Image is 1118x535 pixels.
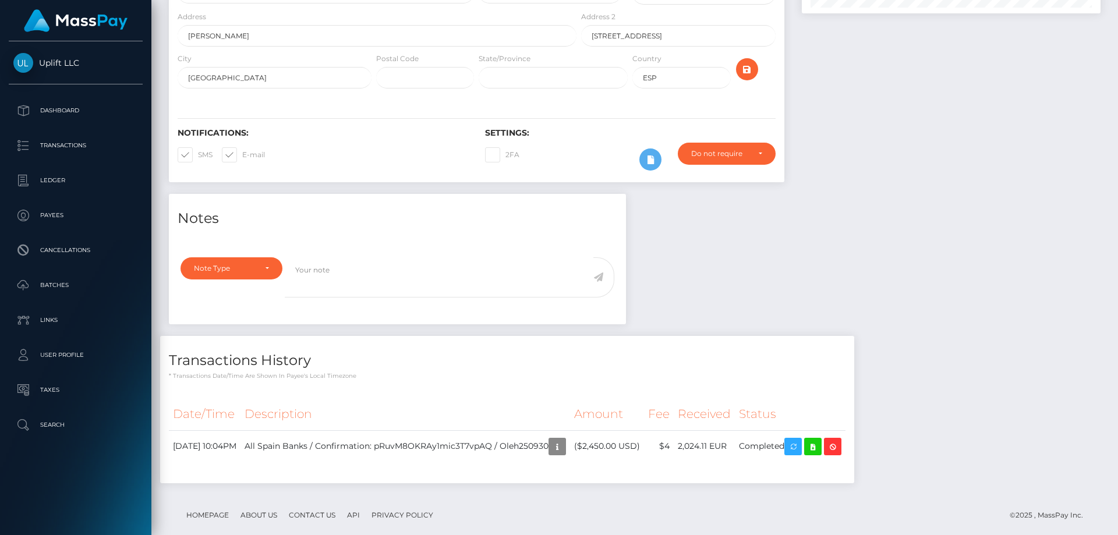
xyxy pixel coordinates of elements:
[570,398,644,430] th: Amount
[644,430,674,462] td: $4
[13,311,138,329] p: Links
[169,350,845,371] h4: Transactions History
[570,430,644,462] td: ($2,450.00 USD)
[169,430,240,462] td: [DATE] 10:04PM
[342,506,365,524] a: API
[13,137,138,154] p: Transactions
[9,410,143,440] a: Search
[284,506,340,524] a: Contact Us
[367,506,438,524] a: Privacy Policy
[581,12,615,22] label: Address 2
[1010,509,1092,522] div: © 2025 , MassPay Inc.
[13,207,138,224] p: Payees
[735,430,845,462] td: Completed
[236,506,282,524] a: About Us
[181,257,282,279] button: Note Type
[678,143,776,165] button: Do not require
[644,398,674,430] th: Fee
[9,341,143,370] a: User Profile
[9,236,143,265] a: Cancellations
[13,53,33,73] img: Uplift LLC
[13,346,138,364] p: User Profile
[13,172,138,189] p: Ledger
[674,398,735,430] th: Received
[9,375,143,405] a: Taxes
[222,147,265,162] label: E-mail
[9,201,143,230] a: Payees
[485,147,519,162] label: 2FA
[178,54,192,64] label: City
[9,131,143,160] a: Transactions
[9,58,143,68] span: Uplift LLC
[13,242,138,259] p: Cancellations
[169,371,845,380] p: * Transactions date/time are shown in payee's local timezone
[24,9,128,32] img: MassPay Logo
[178,208,617,229] h4: Notes
[632,54,661,64] label: Country
[9,306,143,335] a: Links
[13,416,138,434] p: Search
[178,12,206,22] label: Address
[9,166,143,195] a: Ledger
[691,149,749,158] div: Do not require
[178,147,213,162] label: SMS
[13,277,138,294] p: Batches
[13,102,138,119] p: Dashboard
[194,264,256,273] div: Note Type
[479,54,530,64] label: State/Province
[13,381,138,399] p: Taxes
[376,54,419,64] label: Postal Code
[735,398,845,430] th: Status
[169,398,240,430] th: Date/Time
[240,430,570,462] td: All Spain Banks / Confirmation: pRuvM8OKRAy1mic3T7vpAQ / Oleh250930
[674,430,735,462] td: 2,024.11 EUR
[485,128,775,138] h6: Settings:
[178,128,468,138] h6: Notifications:
[240,398,570,430] th: Description
[9,96,143,125] a: Dashboard
[9,271,143,300] a: Batches
[182,506,233,524] a: Homepage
